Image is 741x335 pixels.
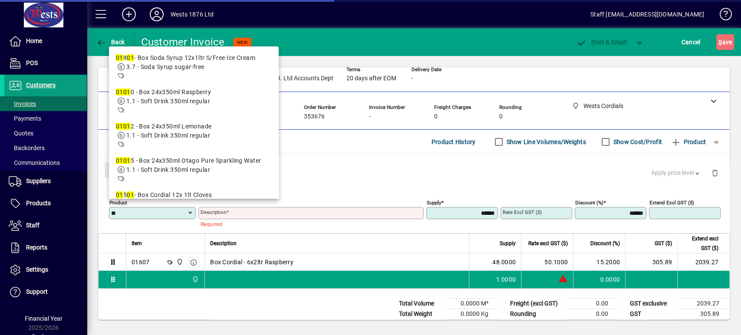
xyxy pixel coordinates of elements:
span: Wests Cordials [174,257,184,267]
td: 0.00 [566,299,619,309]
div: 5 - Box 24x350ml Otago Pure Sparkling Water [116,156,272,165]
span: P [591,39,595,46]
a: Reports [4,237,87,259]
span: Reports [26,244,47,251]
a: Quotes [4,126,87,141]
em: 01 [127,191,134,198]
app-page-header-button: Close [102,166,136,174]
div: 01607 [132,258,149,266]
td: 0.0000 Kg [447,309,499,319]
mat-option: 01015 - Box 24x350ml Otago Pure Sparkling Water [109,153,279,187]
td: 2039.27 [677,253,729,271]
button: Delete [705,162,725,183]
span: Staff [26,222,40,229]
div: 0 - Box 24x350ml Raspberry [116,88,272,97]
button: Close [105,162,134,178]
td: Total Volume [395,299,447,309]
td: Rounding [506,309,566,319]
button: Save [716,34,734,50]
td: 0.0000 M³ [447,299,499,309]
a: Products [4,193,87,214]
mat-label: Supply [427,200,441,206]
span: Quotes [9,130,33,137]
em: 01 [123,89,131,95]
span: 1.0000 [496,275,516,284]
div: Customer Invoice [141,35,225,49]
mat-option: 01501 - Box Cordial 12x 1lt Cloves [109,187,279,221]
span: 1.1 - Soft Drink 350ml regular [126,166,210,173]
span: Discount (%) [590,239,620,248]
td: GST [626,309,678,319]
span: Supply [500,239,516,248]
span: 353676 [304,113,325,120]
span: Wests Cordials [190,275,200,284]
div: 2 - Box 24x350ml Lemonade [116,122,272,131]
mat-option: 01801 - Box Soda Syrup 12x1ltr S/Free Ice Cream [109,50,279,84]
mat-option: 01012 - Box 24x350ml Lemonade [109,118,279,153]
em: 01 [116,157,123,164]
mat-label: Product [109,200,127,206]
span: Rate excl GST ($) [528,239,568,248]
span: Description [210,239,237,248]
a: Knowledge Base [713,2,730,30]
a: Communications [4,155,87,170]
span: Box Cordial - 6x2ltr Raspberry [210,258,293,266]
mat-label: Description [201,209,226,215]
span: ave [718,35,732,49]
span: Home [26,37,42,44]
span: Customers [26,82,56,89]
div: Product [98,154,730,185]
a: POS [4,53,87,74]
a: Invoices [4,96,87,111]
span: Back [96,39,125,46]
span: 20 days after EOM [346,75,396,82]
span: Financial Year [25,315,63,322]
span: 0 [434,113,438,120]
a: Suppliers [4,171,87,192]
span: ost & Email [576,39,626,46]
mat-label: Rate excl GST ($) [503,209,542,215]
span: GST ($) [655,239,672,248]
td: 305.89 [625,253,677,271]
em: 01 [123,157,131,164]
span: Invoices [9,100,36,107]
span: Settings [26,266,48,273]
span: Apply price level [651,168,701,177]
button: Cancel [679,34,703,50]
span: Extend excl GST ($) [683,234,718,253]
div: Wests 1876 Ltd [171,7,214,21]
td: Total Weight [395,309,447,319]
a: Staff [4,215,87,236]
em: 01 [123,123,131,130]
td: 2039.27 [678,299,730,309]
td: 0.0000 [573,271,625,288]
span: - [369,113,371,120]
span: Suppliers [26,177,51,184]
a: Support [4,281,87,303]
span: 0 [499,113,503,120]
em: 01 [116,123,123,130]
em: 01 [127,54,134,61]
span: Cancel [682,35,701,49]
td: GST exclusive [626,299,678,309]
span: - [412,75,413,82]
app-page-header-button: Delete [705,169,725,177]
td: GST inclusive [626,319,678,330]
td: 2345.16 [678,319,730,330]
span: 3.7 - Soda Syrup sugar-free [126,63,204,70]
td: Freight (excl GST) [506,299,566,309]
div: 5 - Box Cordial 12x 1lt Cloves [116,190,272,200]
span: 2033 - Foodstuffs S.I. Ltd Accounts Dept [224,75,333,82]
span: Close [108,163,131,177]
em: 01 [116,89,123,95]
td: 15.2000 [573,253,625,271]
mat-label: Discount (%) [575,200,603,206]
label: Show Cost/Profit [612,138,662,146]
span: Products [26,200,51,207]
div: 8 - Box Soda Syrup 12x1ltr S/Free Ice Cream [116,53,272,62]
app-page-header-button: Back [87,34,135,50]
button: Profile [143,7,171,22]
a: Payments [4,111,87,126]
a: Backorders [4,141,87,155]
td: 0.00 [566,309,619,319]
